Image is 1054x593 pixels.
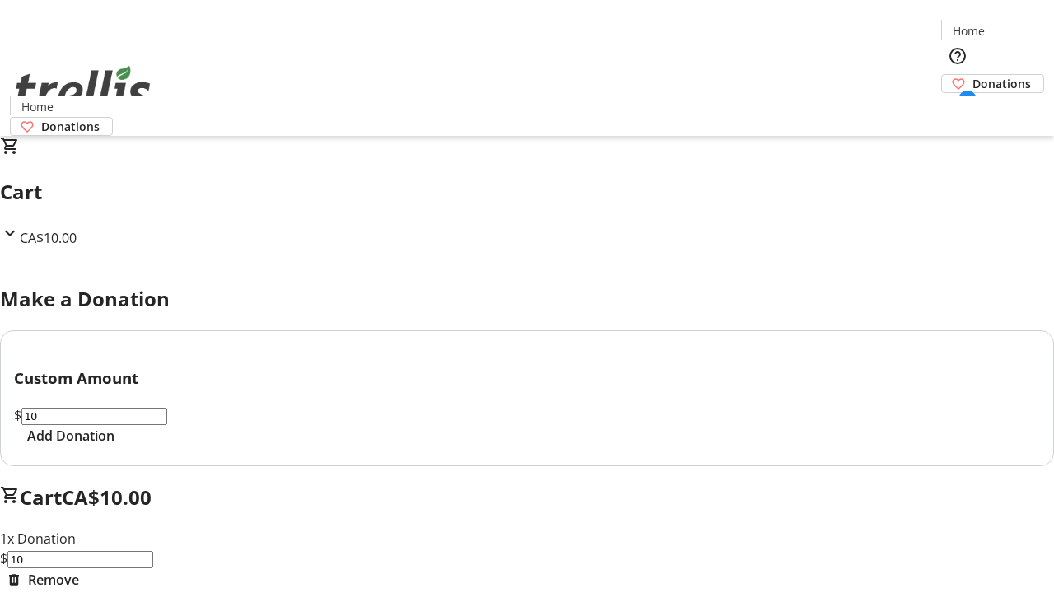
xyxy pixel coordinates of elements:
span: $ [14,406,21,424]
span: Donations [41,118,100,135]
span: Donations [972,75,1031,92]
button: Help [941,40,974,72]
a: Home [11,98,63,115]
a: Donations [10,117,113,136]
span: CA$10.00 [62,483,152,511]
button: Add Donation [14,426,128,446]
span: Home [953,22,985,40]
span: Remove [28,570,79,590]
span: CA$10.00 [20,229,77,247]
input: Donation Amount [21,408,167,425]
span: Home [21,98,54,115]
img: Orient E2E Organization FzGrlmkBDC's Logo [10,48,156,130]
button: Cart [941,93,974,126]
a: Donations [941,74,1044,93]
a: Home [942,22,995,40]
input: Donation Amount [7,551,153,568]
span: Add Donation [27,426,114,446]
h3: Custom Amount [14,367,1040,390]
